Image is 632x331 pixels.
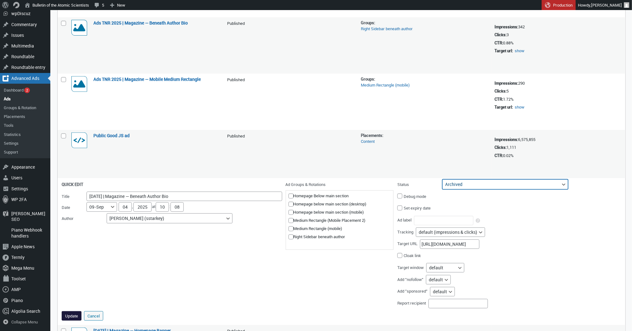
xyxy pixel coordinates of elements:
[397,238,420,249] span: Target URL
[288,224,342,233] label: Medium Rectangle (mobile)
[93,76,201,82] a: “Ads TNR 2025 | Magazine — Mobile Medium Rectangle” (Edit)
[62,191,86,202] span: Title
[156,202,169,212] input: Hour
[397,298,428,308] span: Report recipient
[288,194,294,199] input: Homepage Below main section
[495,88,622,94] li: 5
[420,239,479,249] input: Target URL
[495,104,513,110] strong: Target url:
[87,192,282,201] input: Title
[288,192,349,200] label: Homepage Below main section
[397,274,426,285] span: Add "nofollow"
[428,299,488,308] input: Report recipient
[515,48,525,53] a: show
[227,133,245,139] p: Published
[397,250,421,261] label: Cloak link
[426,263,464,272] select: Target window
[495,153,503,158] strong: CTR:
[397,205,402,210] input: Set expiry date
[71,76,87,92] img: Image Ad
[62,311,81,321] button: Update
[397,286,430,296] span: Add "sponsored"
[361,76,375,82] strong: Groups:
[495,48,513,53] strong: Target url:
[495,137,622,143] li: 6,575,855
[133,202,152,212] input: Year
[397,203,431,213] label: Set expiry date
[495,88,507,94] strong: Clicks:
[495,24,622,30] li: 342
[416,227,485,237] select: Tracking
[71,20,87,36] img: Image Ad
[62,178,83,190] legend: Quick Edit
[361,132,383,138] strong: Placements:
[361,138,375,144] a: Content
[361,82,410,88] a: Medium Rectangle (mobile)
[86,202,282,212] div: , at :
[591,2,622,8] span: [PERSON_NAME]
[71,132,87,148] img: Plain Text and Code
[361,26,413,31] a: Right Sidebar beneath author
[288,210,294,215] input: Homepage below main section (mobile)
[397,215,414,225] span: Ad label
[107,213,232,224] select: Author
[397,227,416,237] span: Tracking
[495,144,622,151] li: 1,111
[288,234,294,239] input: Right Sidebar beneath author
[286,179,394,190] span: Ad Groups & Rotations
[119,202,132,212] input: Day
[495,40,622,46] li: 0.88%
[495,80,518,86] strong: Impressions:
[397,253,402,258] input: Cloak link
[227,77,245,83] p: Published
[495,137,518,142] strong: Impressions:
[288,233,345,241] label: Right Sidebar beneath author
[84,311,103,321] button: Cancel
[495,80,622,87] li: 290
[288,226,294,231] input: Medium Rectangle (mobile)
[442,179,568,190] select: Status
[495,24,518,30] strong: Impressions:
[495,144,507,150] strong: Clicks:
[62,213,86,224] span: Author
[414,216,473,225] input: Ad label
[495,96,503,102] strong: CTR:
[426,275,451,284] select: Add "nofollow"
[288,216,366,224] label: Medium Rectangle (Mobile Placement 2)
[288,202,294,207] input: Homepage below main section (desktop)
[62,205,70,210] span: Date
[495,153,622,159] li: 0.02%
[26,88,28,93] span: 2
[288,218,294,223] input: Medium Rectangle (Mobile Placement 2)
[495,40,503,46] strong: CTR:
[495,32,507,37] strong: Clicks:
[397,262,426,273] span: Target window
[430,287,455,296] select: Add "sponsored"
[397,194,402,199] input: Debug mode
[288,200,366,208] label: Homepage below main section (desktop)
[93,132,130,138] a: “Public Good JS ad” (Edit)
[361,20,375,25] strong: Groups:
[93,20,188,26] a: “Ads TNR 2025 | Magazine — Beneath Author Bio” (Edit)
[397,191,426,202] label: Debug mode
[397,179,438,190] span: Status
[495,96,622,103] li: 1.72%
[495,32,622,38] li: 3
[87,202,117,212] select: Month
[515,104,525,110] a: show
[288,208,364,216] label: Homepage below main section (mobile)
[171,202,184,212] input: Minute
[227,20,245,27] p: Published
